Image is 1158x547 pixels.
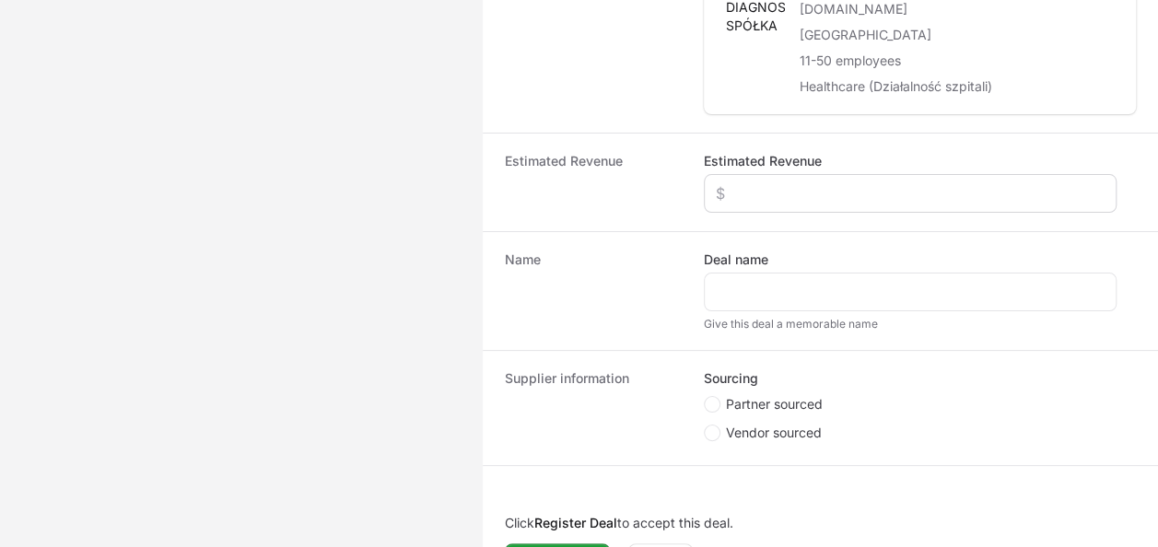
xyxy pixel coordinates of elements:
b: Register Deal [534,515,617,530]
span: Partner sourced [726,395,823,413]
p: Click to accept this deal. [505,514,1136,532]
div: Give this deal a memorable name [704,317,1117,332]
dt: Name [505,250,682,332]
p: [GEOGRAPHIC_DATA] [800,26,1081,44]
p: Healthcare (Działalność szpitali) [800,77,1081,96]
dt: Supplier information [505,369,682,447]
label: Deal name [704,250,768,269]
dt: Estimated Revenue [505,152,682,213]
legend: Sourcing [704,369,758,388]
p: 11-50 employees [800,52,1081,70]
span: Vendor sourced [726,424,822,442]
input: $ [716,182,1105,204]
label: Estimated Revenue [704,152,822,170]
